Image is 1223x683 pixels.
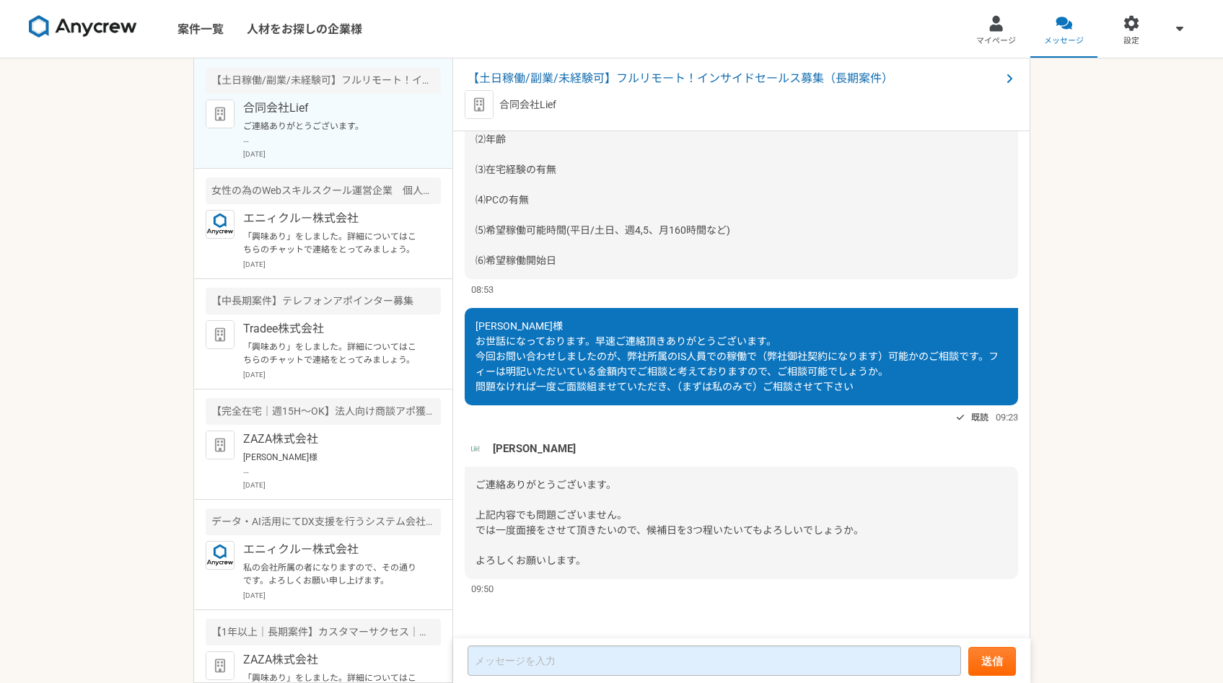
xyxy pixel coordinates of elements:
[243,369,441,380] p: [DATE]
[243,210,421,227] p: エニィクルー株式会社
[206,288,441,314] div: 【中長期案件】テレフォンアポインター募集
[243,230,421,256] p: 「興味あり」をしました。詳細についてはこちらのチャットで連絡をとってみましょう。
[206,177,441,204] div: 女性の為のWebスキルスクール運営企業 個人営業（フルリモート）
[243,651,421,669] p: ZAZA株式会社
[206,541,234,570] img: logo_text_blue_01.png
[468,70,1001,87] span: 【土日稼働/副業/未経験可】フルリモート！インサイドセールス募集（長期案件）
[475,479,864,566] span: ご連絡ありがとうございます。 上記内容でも問題ございません。 では一度面接をさせて頂きたいので、候補日を3つ程いたいてもよろしいでしょうか。 よろしくお願いします。
[206,651,234,680] img: default_org_logo-42cde973f59100197ec2c8e796e4974ac8490bb5b08a0eb061ff975e4574aa76.png
[243,340,421,366] p: 「興味あり」をしました。詳細についてはこちらのチャットで連絡をとってみましょう。
[243,561,421,587] p: 私の会社所属の者になりますので、その通りです。よろしくお願い申し上げます。
[243,320,421,338] p: Tradee株式会社
[206,100,234,128] img: default_org_logo-42cde973f59100197ec2c8e796e4974ac8490bb5b08a0eb061ff975e4574aa76.png
[471,283,494,296] span: 08:53
[996,410,1018,424] span: 09:23
[29,15,137,38] img: 8DqYSo04kwAAAAASUVORK5CYII=
[243,149,441,159] p: [DATE]
[1044,35,1084,47] span: メッセージ
[243,431,421,448] p: ZAZA株式会社
[243,480,441,490] p: [DATE]
[243,100,421,117] p: 合同会社Lief
[243,541,421,558] p: エニィクルー株式会社
[206,431,234,459] img: default_org_logo-42cde973f59100197ec2c8e796e4974ac8490bb5b08a0eb061ff975e4574aa76.png
[206,619,441,645] div: 【1年以上｜長期案件】カスタマーサクセス｜法人営業経験1年〜｜フルリモ◎
[1123,35,1139,47] span: 設定
[471,582,494,596] span: 09:50
[206,320,234,349] img: default_org_logo-42cde973f59100197ec2c8e796e4974ac8490bb5b08a0eb061ff975e4574aa76.png
[465,438,486,459] img: unnamed.png
[243,590,441,601] p: [DATE]
[243,120,421,146] p: ご連絡ありがとうございます。 上記内容でも問題ございません。 では一度面接をさせて頂きたいので、候補日を3つ程いたいてもよろしいでしょうか。 よろしくお願いします。
[493,441,576,457] span: [PERSON_NAME]
[243,259,441,270] p: [DATE]
[465,90,494,119] img: default_org_logo-42cde973f59100197ec2c8e796e4974ac8490bb5b08a0eb061ff975e4574aa76.png
[976,35,1016,47] span: マイページ
[206,67,441,94] div: 【土日稼働/副業/未経験可】フルリモート！インサイドセールス募集（長期案件）
[206,508,441,535] div: データ・AI活用にてDX支援を行うシステム会社でのインサイドセールスを募集
[968,647,1016,676] button: 送信
[971,409,989,426] span: 既読
[206,398,441,425] div: 【完全在宅｜週15H〜OK】法人向け商談アポ獲得をお願いします！
[206,210,234,239] img: logo_text_blue_01.png
[475,320,999,392] span: [PERSON_NAME]様 お世話になっております。早速ご連絡頂きありがとうございます。 今回お問い合わせしましたのが、弊社所属のIS人員での稼働で（弊社御社契約になります）可能かのご相談です...
[499,97,556,113] p: 合同会社Lief
[243,451,421,477] p: [PERSON_NAME]様 お世話になります。 ZAZA株式会社の[PERSON_NAME]です。 ご相談いただきありがとうございます。 大変恐れ入りますが、本案件は「ご本人が稼働いただける方...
